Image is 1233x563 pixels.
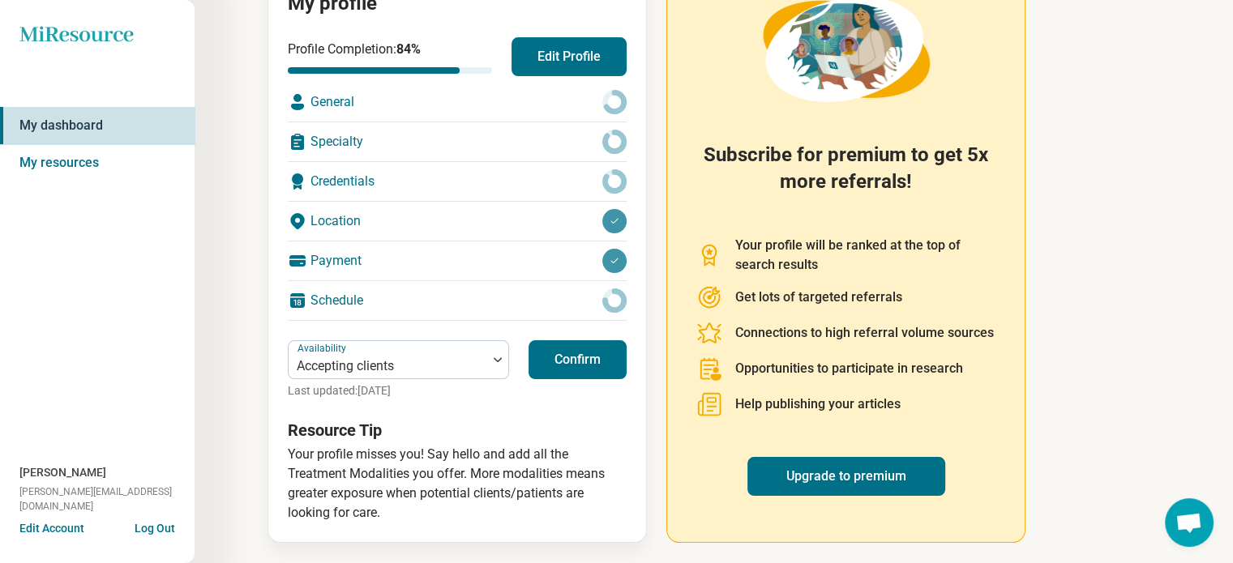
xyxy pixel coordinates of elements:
button: Log Out [135,520,175,533]
p: Help publishing your articles [735,395,901,414]
div: Profile Completion: [288,40,492,74]
a: Open chat [1165,498,1214,547]
p: Your profile misses you! Say hello and add all the Treatment Modalities you offer. More modalitie... [288,445,627,522]
p: Connections to high referral volume sources [735,323,994,343]
p: Get lots of targeted referrals [735,288,902,307]
p: Last updated: [DATE] [288,382,509,399]
a: Upgrade to premium [747,457,945,496]
div: Credentials [288,162,627,201]
label: Availability [298,343,349,354]
p: Your profile will be ranked at the top of search results [735,236,995,275]
div: Payment [288,241,627,280]
div: Schedule [288,281,627,320]
button: Confirm [529,340,627,379]
button: Edit Account [19,520,84,537]
div: Specialty [288,122,627,161]
h2: Subscribe for premium to get 5x more referrals! [696,142,995,216]
div: General [288,83,627,122]
span: 84 % [396,41,421,57]
div: Location [288,202,627,241]
span: [PERSON_NAME][EMAIL_ADDRESS][DOMAIN_NAME] [19,484,195,514]
span: [PERSON_NAME] [19,464,106,481]
h3: Resource Tip [288,419,627,441]
button: Edit Profile [512,37,627,76]
p: Opportunities to participate in research [735,359,963,378]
